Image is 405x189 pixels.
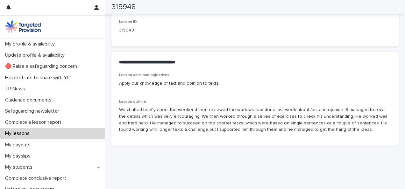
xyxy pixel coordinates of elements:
[3,41,60,47] p: My profile & availability
[3,52,70,58] p: Update profile & availability
[119,107,391,133] p: We chatted briefly about the weekend then reviewed the work we had done last week about fact and ...
[3,153,36,159] p: My payslips
[3,75,75,81] p: Helpful hints to share with YP
[3,97,57,103] p: Guidance documents
[5,20,41,33] img: M5nRWzHhSzIhMunXDL62
[3,86,30,92] p: TP News
[3,108,64,114] p: Safeguarding newsletter
[119,73,169,77] span: Lesson aims and objectives
[3,175,71,181] p: Complete conclusive report
[3,164,38,170] p: My students
[119,100,146,104] span: Lesson outline
[119,80,391,87] p: Apply our knowledge of fact and opinion to texts.
[119,27,205,34] p: 315948
[3,142,36,148] p: My payouts
[119,20,137,24] span: Lesson ID
[3,119,67,125] p: Complete a lesson report
[111,3,136,12] h2: 315948
[3,63,82,69] p: 🔴 Raise a safeguarding concern
[3,130,35,136] p: My lessons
